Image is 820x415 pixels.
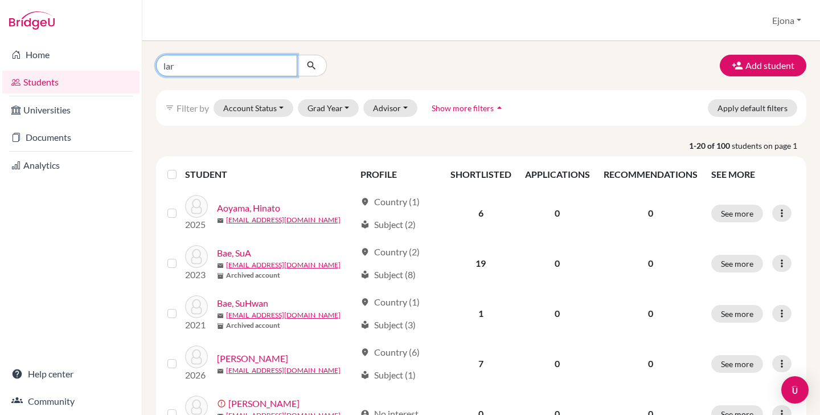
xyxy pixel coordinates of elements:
[2,99,140,121] a: Universities
[226,260,341,270] a: [EMAIL_ADDRESS][DOMAIN_NAME]
[185,295,208,318] img: Bae, SuHwan
[360,247,370,257] span: location_on
[360,245,420,259] div: Country (2)
[360,195,420,209] div: Country (1)
[217,262,224,269] span: mail
[518,288,597,339] td: 0
[689,140,732,152] strong: 1-20 of 100
[2,154,140,177] a: Analytics
[711,355,763,373] button: See more
[518,339,597,389] td: 0
[360,345,420,359] div: Country (6)
[720,55,806,76] button: Add student
[226,215,341,225] a: [EMAIL_ADDRESS][DOMAIN_NAME]
[185,195,208,218] img: Aoyama, Hinato
[226,365,341,376] a: [EMAIL_ADDRESS][DOMAIN_NAME]
[217,296,268,310] a: Bae, SuHwan
[444,188,518,238] td: 6
[177,103,209,113] span: Filter by
[217,201,280,215] a: Aoyama, Hinato
[226,270,280,280] b: Archived account
[732,140,806,152] span: students on page 1
[217,323,224,329] span: inventory_2
[185,218,208,231] p: 2025
[217,246,251,260] a: Bae, SuA
[214,99,293,117] button: Account Status
[360,371,370,380] span: local_library
[360,268,416,282] div: Subject (8)
[711,255,763,272] button: See more
[518,238,597,288] td: 0
[2,390,140,413] a: Community
[767,10,806,31] button: Ejona
[217,368,224,375] span: mail
[2,71,140,93] a: Students
[217,399,228,408] span: error_outline
[444,339,518,389] td: 7
[217,312,224,319] span: mail
[217,217,224,224] span: mail
[185,318,208,332] p: 2021
[604,357,698,371] p: 0
[360,368,416,382] div: Subject (1)
[2,43,140,66] a: Home
[518,161,597,188] th: APPLICATIONS
[165,103,174,112] i: filter_list
[604,206,698,220] p: 0
[185,245,208,268] img: Bae, SuA
[360,197,370,206] span: location_on
[185,161,354,188] th: STUDENT
[597,161,704,188] th: RECOMMENDATIONS
[360,320,370,329] span: local_library
[354,161,443,188] th: PROFILE
[518,188,597,238] td: 0
[363,99,417,117] button: Advisor
[217,352,288,365] a: [PERSON_NAME]
[444,288,518,339] td: 1
[217,272,224,279] span: inventory_2
[360,220,370,229] span: local_library
[360,348,370,357] span: location_on
[185,345,208,368] img: Barker, Ren
[432,103,494,113] span: Show more filters
[9,11,55,30] img: Bridge-U
[360,295,420,309] div: Country (1)
[2,126,140,149] a: Documents
[360,318,416,332] div: Subject (3)
[444,161,518,188] th: SHORTLISTED
[185,368,208,382] p: 2026
[711,305,763,323] button: See more
[360,270,370,279] span: local_library
[298,99,359,117] button: Grad Year
[494,102,505,113] i: arrow_drop_up
[226,320,280,331] b: Archived account
[156,55,297,76] input: Find student by name...
[422,99,515,117] button: Show more filtersarrow_drop_up
[704,161,802,188] th: SEE MORE
[226,310,341,320] a: [EMAIL_ADDRESS][DOMAIN_NAME]
[360,218,416,231] div: Subject (2)
[228,397,300,410] a: [PERSON_NAME]
[708,99,797,117] button: Apply default filters
[2,363,140,385] a: Help center
[185,268,208,282] p: 2023
[781,376,809,404] div: Open Intercom Messenger
[604,257,698,270] p: 0
[444,238,518,288] td: 19
[711,205,763,222] button: See more
[360,298,370,307] span: location_on
[604,307,698,320] p: 0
